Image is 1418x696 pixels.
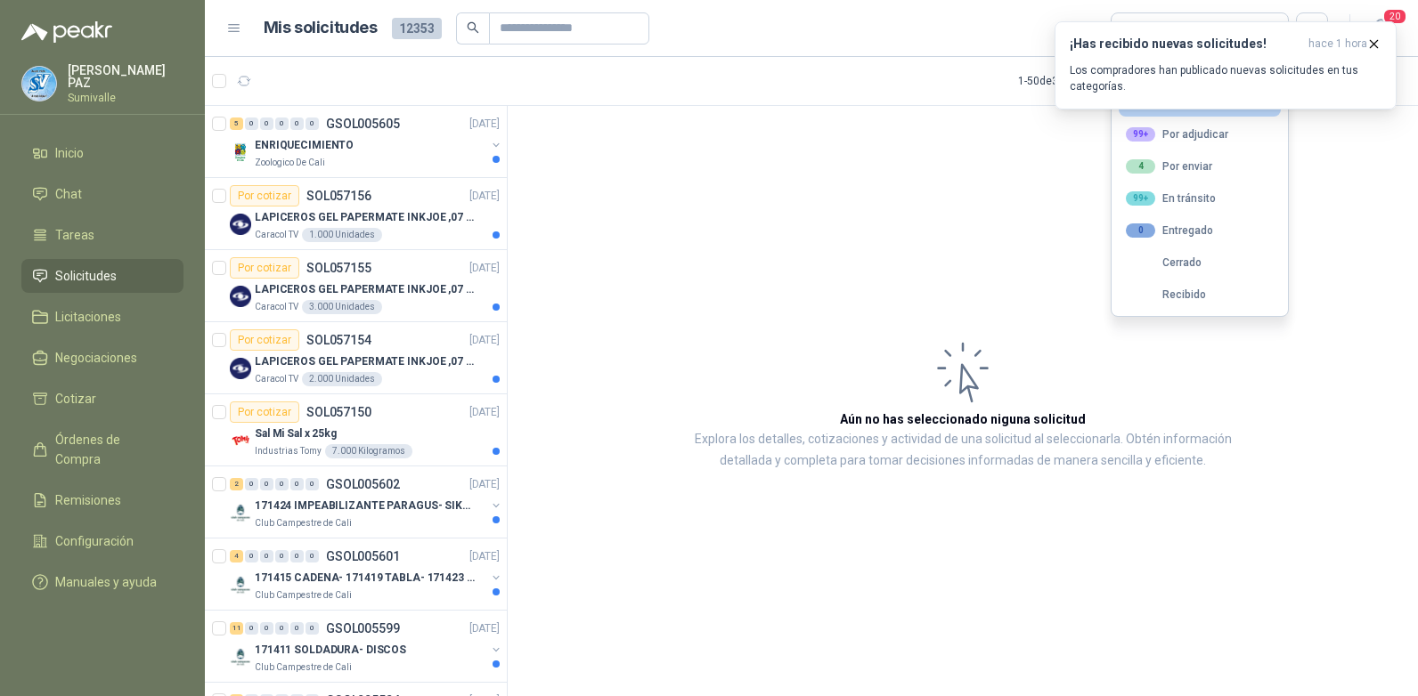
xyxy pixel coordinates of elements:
p: Club Campestre de Cali [255,660,352,675]
div: 0 [290,622,304,635]
span: Configuración [55,531,134,551]
div: 0 [1126,223,1155,238]
p: 171424 IMPEABILIZANTE PARAGUS- SIKALASTIC [255,498,477,514]
a: Manuales y ayuda [21,565,183,599]
a: 11 0 0 0 0 0 GSOL005599[DATE] Company Logo171411 SOLDADURA- DISCOSClub Campestre de Cali [230,618,503,675]
p: [DATE] [469,476,500,493]
p: Explora los detalles, cotizaciones y actividad de una solicitud al seleccionarla. Obtén informaci... [686,429,1240,472]
p: Club Campestre de Cali [255,516,352,530]
span: 12353 [392,18,442,39]
p: GSOL005602 [326,478,400,490]
div: 99+ [1126,127,1155,142]
div: Entregado [1126,223,1213,238]
img: Company Logo [230,502,251,523]
p: Caracol TV [255,300,298,314]
p: 171411 SOLDADURA- DISCOS [255,642,406,659]
h1: Mis solicitudes [264,15,378,41]
p: [DATE] [469,116,500,133]
div: 0 [306,478,319,490]
a: Tareas [21,218,183,252]
button: 99+Por adjudicar [1119,120,1281,149]
img: Company Logo [230,430,251,451]
a: Inicio [21,136,183,170]
div: En tránsito [1126,191,1216,206]
p: Caracol TV [255,228,298,242]
div: 99+ [1126,191,1155,206]
div: 0 [275,622,289,635]
p: Los compradores han publicado nuevas solicitudes en tus categorías. [1070,62,1381,94]
span: 20 [1382,8,1407,25]
span: Chat [55,184,82,204]
span: Tareas [55,225,94,245]
a: Chat [21,177,183,211]
span: Manuales y ayuda [55,572,157,592]
div: 2 [230,478,243,490]
img: Company Logo [22,67,56,101]
p: Zoologico De Cali [255,156,325,170]
p: Sal Mi Sal x 25kg [255,425,337,442]
img: Company Logo [230,214,251,235]
button: Recibido [1119,280,1281,309]
div: 0 [245,550,258,562]
p: ENRIQUECIMIENTO [255,137,354,154]
span: Cotizar [55,389,96,409]
p: SOL057150 [306,406,371,418]
button: 20 [1365,12,1397,45]
h3: Aún no has seleccionado niguna solicitud [840,409,1086,429]
span: Negociaciones [55,348,137,368]
div: 1.000 Unidades [302,228,382,242]
div: 4 [1126,159,1155,174]
div: 0 [306,622,319,635]
a: Órdenes de Compra [21,423,183,476]
p: [DATE] [469,188,500,205]
div: 4 [230,550,243,562]
h3: ¡Has recibido nuevas solicitudes! [1070,36,1301,52]
div: 7.000 Kilogramos [325,444,412,458]
button: 4Por enviar [1119,152,1281,181]
img: Company Logo [230,142,251,163]
span: search [467,21,479,34]
p: GSOL005601 [326,550,400,562]
div: 0 [260,117,273,130]
p: GSOL005605 [326,117,400,130]
a: 2 0 0 0 0 0 GSOL005602[DATE] Company Logo171424 IMPEABILIZANTE PARAGUS- SIKALASTICClub Campestre ... [230,473,503,530]
button: 0Entregado [1119,216,1281,245]
p: LAPICEROS GEL PAPERMATE INKJOE ,07 1 LOGO 1 TINTA [255,353,477,370]
img: Company Logo [230,646,251,668]
div: 2.000 Unidades [302,372,382,386]
div: Por cotizar [230,257,299,279]
div: 0 [306,117,319,130]
div: Por enviar [1126,159,1212,174]
span: Órdenes de Compra [55,430,167,469]
a: Por cotizarSOL057155[DATE] Company LogoLAPICEROS GEL PAPERMATE INKJOE ,07 1 LOGO 1 TINTACaracol T... [205,250,507,322]
div: 3.000 Unidades [302,300,382,314]
p: [DATE] [469,548,500,565]
div: 0 [245,117,258,130]
a: Configuración [21,524,183,558]
div: 11 [230,622,243,635]
div: 0 [306,550,319,562]
div: 1 - 50 de 3007 [1018,67,1134,95]
span: Licitaciones [55,307,121,327]
div: 0 [245,622,258,635]
p: Club Campestre de Cali [255,588,352,603]
div: 0 [290,117,304,130]
img: Company Logo [230,286,251,307]
span: Solicitudes [55,266,117,286]
div: 0 [260,622,273,635]
span: hace 1 hora [1308,36,1367,52]
div: 0 [275,478,289,490]
a: Solicitudes [21,259,183,293]
p: SOL057156 [306,190,371,202]
div: 0 [290,550,304,562]
p: Sumivalle [68,93,183,103]
div: 0 [260,550,273,562]
div: 0 [290,478,304,490]
p: SOL057155 [306,262,371,274]
div: 0 [275,117,289,130]
div: Por cotizar [230,185,299,206]
p: 171415 CADENA- 171419 TABLA- 171423 VARILLA [255,570,477,587]
p: LAPICEROS GEL PAPERMATE INKJOE ,07 1 LOGO 1 TINTA [255,281,477,298]
a: Licitaciones [21,300,183,334]
p: SOL057154 [306,334,371,346]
